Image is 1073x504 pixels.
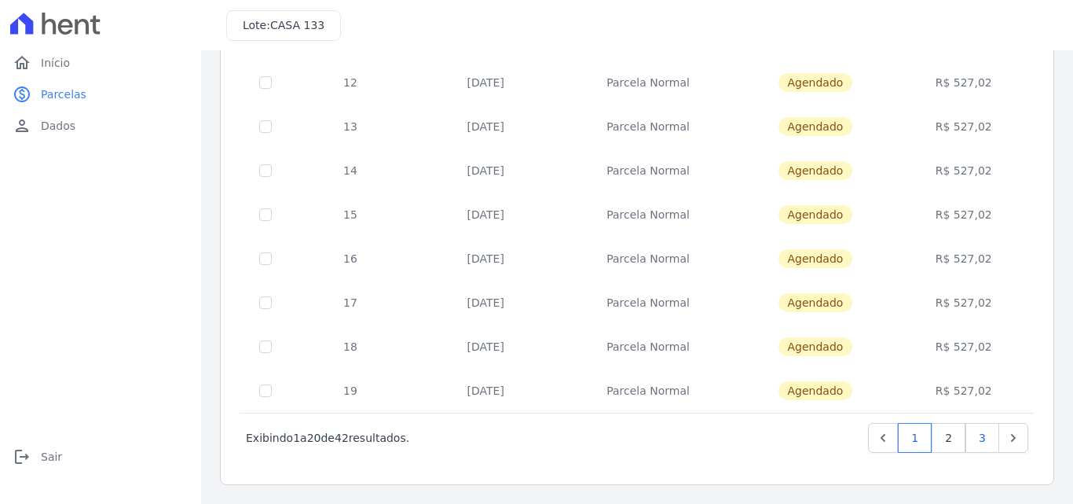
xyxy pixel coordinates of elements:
[41,86,86,102] span: Parcelas
[896,281,1031,325] td: R$ 527,02
[335,432,349,444] span: 42
[778,249,853,268] span: Agendado
[778,205,853,224] span: Agendado
[410,193,562,237] td: [DATE]
[307,432,321,444] span: 20
[6,441,195,473] a: logoutSair
[270,19,324,31] span: CASA 133
[896,193,1031,237] td: R$ 527,02
[291,193,410,237] td: 15
[41,449,62,465] span: Sair
[246,430,409,446] p: Exibindo a de resultados.
[291,281,410,325] td: 17
[291,237,410,281] td: 16
[13,447,31,466] i: logout
[562,281,735,325] td: Parcela Normal
[243,17,324,34] h3: Lote:
[896,105,1031,149] td: R$ 527,02
[965,423,999,453] a: 3
[562,325,735,369] td: Parcela Normal
[898,423,932,453] a: 1
[410,237,562,281] td: [DATE]
[410,325,562,369] td: [DATE]
[291,369,410,413] td: 19
[13,53,31,72] i: home
[562,237,735,281] td: Parcela Normal
[291,325,410,369] td: 18
[410,369,562,413] td: [DATE]
[778,117,853,136] span: Agendado
[291,149,410,193] td: 14
[6,110,195,142] a: personDados
[868,423,898,453] a: Previous
[896,325,1031,369] td: R$ 527,02
[998,423,1028,453] a: Next
[41,118,75,134] span: Dados
[778,293,853,312] span: Agendado
[293,432,300,444] span: 1
[562,369,735,413] td: Parcela Normal
[13,116,31,135] i: person
[896,61,1031,105] td: R$ 527,02
[291,61,410,105] td: 12
[6,47,195,79] a: homeInício
[562,149,735,193] td: Parcela Normal
[778,161,853,180] span: Agendado
[932,423,965,453] a: 2
[896,149,1031,193] td: R$ 527,02
[562,105,735,149] td: Parcela Normal
[896,369,1031,413] td: R$ 527,02
[291,105,410,149] td: 13
[896,237,1031,281] td: R$ 527,02
[410,61,562,105] td: [DATE]
[410,149,562,193] td: [DATE]
[778,73,853,92] span: Agendado
[778,381,853,400] span: Agendado
[778,337,853,356] span: Agendado
[410,105,562,149] td: [DATE]
[6,79,195,110] a: paidParcelas
[13,85,31,104] i: paid
[562,193,735,237] td: Parcela Normal
[410,281,562,325] td: [DATE]
[562,61,735,105] td: Parcela Normal
[41,55,70,71] span: Início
